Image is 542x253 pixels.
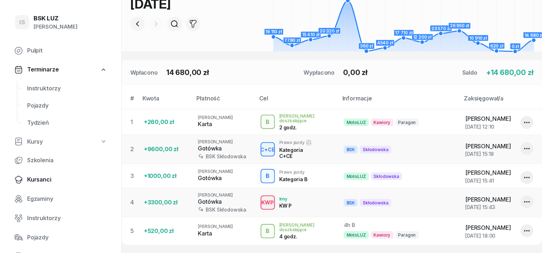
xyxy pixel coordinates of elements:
span: [PERSON_NAME] [465,196,511,203]
div: B [263,170,272,182]
span: [PERSON_NAME] [198,139,233,144]
div: B [263,225,272,237]
div: 5 [130,227,138,236]
a: Tydzień [21,114,113,132]
div: +3300,00 zł [144,198,187,207]
a: Pojazdy [9,229,113,246]
span: [DATE] 15:18 [465,151,494,157]
span: [PERSON_NAME] [198,115,233,120]
span: Pojazdy [27,233,107,242]
span: Instruktorzy [27,214,107,223]
div: 2 [130,145,138,154]
a: Kursy [9,134,113,150]
span: Paragon [396,231,419,239]
th: Informacje [338,94,460,109]
th: # [122,94,138,109]
span: Skłodowska [371,173,402,180]
div: Gotówka [198,197,249,207]
a: Egzaminy [9,190,113,208]
span: [PERSON_NAME] [198,224,233,229]
div: Inny [279,197,292,201]
div: B [263,116,272,128]
div: 2 godz. [279,124,316,130]
span: Szkolenia [27,156,107,165]
span: Egzaminy [27,194,107,204]
span: BSK [344,146,358,153]
div: [PERSON_NAME] doszkalające [279,223,332,232]
div: Kategoria C+CE [279,147,316,159]
span: Skłodowska [360,146,391,153]
div: Saldo [462,68,477,77]
th: Kwota [138,94,192,109]
div: BSK Skłodowska [198,207,249,213]
a: Instruktorzy [9,210,113,227]
div: 3 [130,172,138,181]
span: [DATE] 18:00 [465,233,495,239]
span: Kawiory [371,231,393,239]
span: Pulpit [27,46,107,55]
span: [PERSON_NAME] [465,169,511,176]
div: Karta [198,229,249,238]
div: Prawo jazdy [279,140,316,145]
span: Kursanci [27,175,107,184]
span: Terminarze [27,65,59,74]
span: Pojazdy [27,101,107,110]
div: +9600,00 zł [144,145,187,154]
div: 4 [130,198,138,207]
div: C+CE [257,145,278,154]
span: [PERSON_NAME] [198,169,233,174]
div: BSK LUZ [34,15,77,21]
th: Cel [255,94,338,109]
th: Zaksięgował/a [460,94,542,109]
a: Szkolenia [9,152,113,169]
button: B [261,115,275,129]
div: Wpłacono [130,68,158,77]
span: [PERSON_NAME] [465,143,511,150]
span: + [486,68,491,77]
div: [PERSON_NAME] doszkalające [279,114,332,123]
a: Kursanci [9,171,113,188]
a: Pojazdy [21,97,113,114]
span: MotoLUZ [344,173,369,180]
span: [DATE] 15:41 [465,178,494,184]
span: Tydzień [27,118,107,128]
div: 4 godz. [279,233,316,239]
span: Kawiory [371,119,393,126]
span: [PERSON_NAME] [198,192,233,198]
div: 1 [130,118,138,127]
div: Gotówka [198,174,249,183]
a: Terminarze [9,61,113,78]
div: [PERSON_NAME] [34,22,77,31]
div: KWP [259,198,277,207]
span: Paragon [396,119,419,126]
span: MotoLUZ [344,231,369,239]
button: B [261,169,275,183]
div: Prawo jazdy [279,170,307,174]
div: +260,00 zł [144,118,187,127]
div: +520,00 zł [144,227,187,236]
button: KWP [261,195,275,210]
th: Płatność [192,94,255,109]
button: B [261,224,275,238]
div: Wypłacono [304,68,335,77]
button: C+CE [261,142,275,157]
span: BSK [344,199,358,207]
div: KW P [279,203,292,209]
div: Kategoria B [279,176,307,182]
span: Instruktorzy [27,84,107,93]
span: [DATE] 15:43 [465,204,495,210]
span: Skłodowska [360,199,391,207]
span: IS [19,19,25,25]
div: BSK Skłodowska [198,153,249,159]
a: Instruktorzy [21,80,113,97]
div: +1000,00 zł [144,172,187,181]
span: Kursy [27,137,43,147]
span: [PERSON_NAME] [465,115,511,122]
a: Pulpit [9,42,113,59]
div: Gotówka [198,144,249,153]
span: MotoLUZ [344,119,369,126]
span: [DATE] 12:10 [465,124,494,130]
div: 4h B [344,222,454,229]
div: Karta [198,120,249,129]
span: [PERSON_NAME] [465,224,511,231]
